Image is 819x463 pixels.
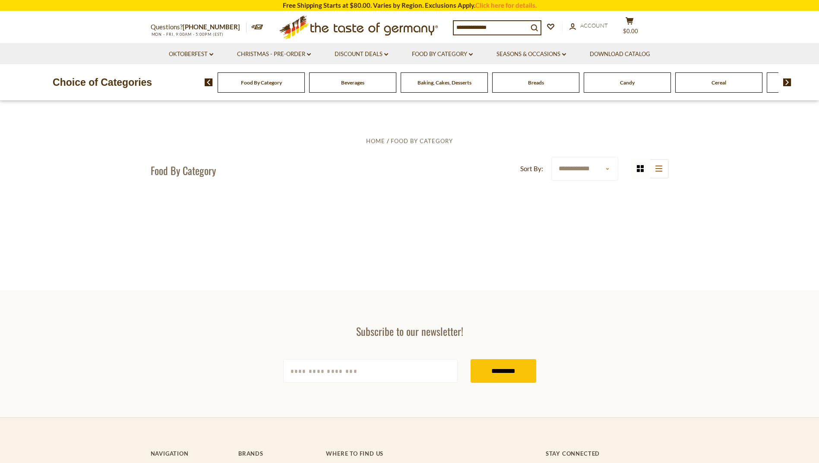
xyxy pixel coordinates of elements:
a: [PHONE_NUMBER] [183,23,240,31]
a: Christmas - PRE-ORDER [237,50,311,59]
img: previous arrow [205,78,213,86]
h3: Subscribe to our newsletter! [283,325,536,338]
a: Discount Deals [335,50,388,59]
h4: Where to find us [326,450,511,457]
h1: Food By Category [151,164,216,177]
a: Cereal [711,79,726,86]
a: Click here for details. [475,1,537,9]
a: Beverages [341,79,364,86]
a: Seasons & Occasions [496,50,566,59]
label: Sort By: [520,163,543,174]
a: Food By Category [391,138,453,144]
span: Account [580,22,608,29]
h4: Navigation [151,450,230,457]
a: Candy [620,79,635,86]
h4: Stay Connected [546,450,669,457]
a: Home [366,138,385,144]
a: Account [569,21,608,31]
img: next arrow [783,78,791,86]
a: Food By Category [412,50,473,59]
a: Baking, Cakes, Desserts [417,79,471,86]
a: Breads [528,79,544,86]
button: $0.00 [617,17,643,38]
p: Questions? [151,22,247,33]
span: $0.00 [623,28,638,34]
a: Download Catalog [590,50,650,59]
span: MON - FRI, 9:00AM - 5:00PM (EST) [151,32,224,37]
a: Food By Category [241,79,282,86]
h4: Brands [238,450,317,457]
a: Oktoberfest [169,50,213,59]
